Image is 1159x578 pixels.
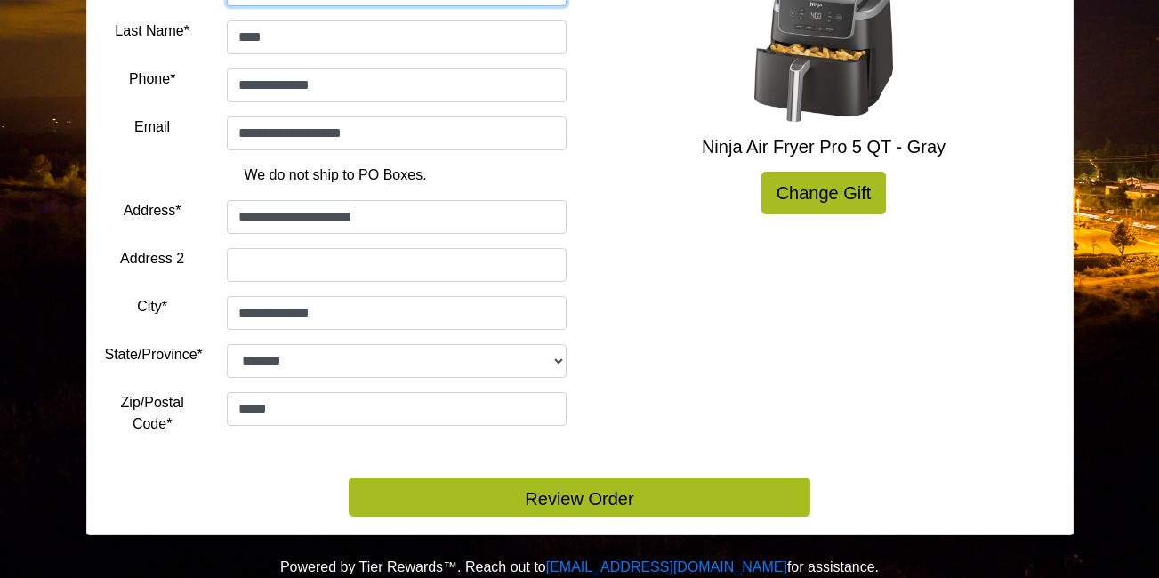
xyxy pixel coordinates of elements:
[137,296,167,317] label: City*
[134,116,170,138] label: Email
[546,559,787,574] a: [EMAIL_ADDRESS][DOMAIN_NAME]
[761,172,887,214] a: Change Gift
[105,392,200,435] label: Zip/Postal Code*
[105,344,203,365] label: State/Province*
[124,200,181,221] label: Address*
[118,165,553,186] p: We do not ship to PO Boxes.
[115,20,189,42] label: Last Name*
[349,478,810,517] button: Review Order
[129,68,176,90] label: Phone*
[280,559,879,574] span: Powered by Tier Rewards™. Reach out to for assistance.
[593,136,1055,157] h5: Ninja Air Fryer Pro 5 QT - Gray
[120,248,184,269] label: Address 2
